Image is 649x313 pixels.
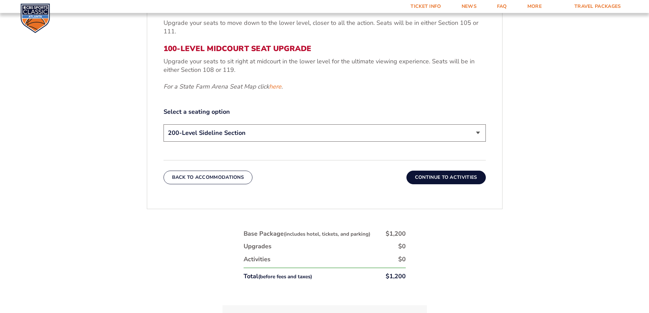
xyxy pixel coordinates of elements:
[164,57,486,74] p: Upgrade your seats to sit right at midcourt in the lower level for the ultimate viewing experienc...
[406,171,486,184] button: Continue To Activities
[244,272,312,281] div: Total
[164,19,486,36] p: Upgrade your seats to move down to the lower level, closer to all the action. Seats will be in ei...
[398,255,406,264] div: $0
[386,230,406,238] div: $1,200
[244,230,370,238] div: Base Package
[269,82,281,91] a: here
[244,255,271,264] div: Activities
[244,242,272,251] div: Upgrades
[164,6,486,15] h3: 100-Level Corner Seat Upgrade
[284,231,370,237] small: (includes hotel, tickets, and parking)
[164,44,486,53] h3: 100-Level Midcourt Seat Upgrade
[164,108,486,116] label: Select a seating option
[398,242,406,251] div: $0
[386,272,406,281] div: $1,200
[20,3,50,33] img: CBS Sports Classic
[164,82,283,91] em: For a State Farm Arena Seat Map click .
[258,273,312,280] small: (before fees and taxes)
[164,171,253,184] button: Back To Accommodations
